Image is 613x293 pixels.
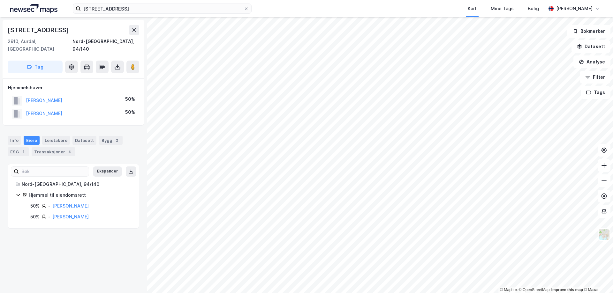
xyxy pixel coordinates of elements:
[32,147,75,156] div: Transaksjoner
[10,4,57,13] img: logo.a4113a55bc3d86da70a041830d287a7e.svg
[556,5,593,12] div: [PERSON_NAME]
[22,180,131,188] div: Nord-[GEOGRAPHIC_DATA], 94/140
[571,40,610,53] button: Datasett
[52,203,89,209] a: [PERSON_NAME]
[30,213,40,221] div: 50%
[581,86,610,99] button: Tags
[598,228,610,240] img: Z
[573,55,610,68] button: Analyse
[8,136,21,145] div: Info
[519,288,550,292] a: OpenStreetMap
[491,5,514,12] div: Mine Tags
[528,5,539,12] div: Bolig
[8,147,29,156] div: ESG
[468,5,477,12] div: Kart
[581,262,613,293] iframe: Chat Widget
[66,149,73,155] div: 4
[93,166,122,177] button: Ekspander
[8,61,63,73] button: Tag
[580,71,610,84] button: Filter
[500,288,518,292] a: Mapbox
[48,213,50,221] div: -
[19,167,89,176] input: Søk
[8,38,72,53] div: 2910, Aurdal, [GEOGRAPHIC_DATA]
[8,84,139,92] div: Hjemmelshaver
[125,95,135,103] div: 50%
[81,4,244,13] input: Søk på adresse, matrikkel, gårdeiere, leietakere eller personer
[52,214,89,219] a: [PERSON_NAME]
[29,191,131,199] div: Hjemmel til eiendomsrett
[72,136,96,145] div: Datasett
[24,136,40,145] div: Eiere
[48,202,50,210] div: -
[20,149,26,155] div: 1
[30,202,40,210] div: 50%
[567,25,610,38] button: Bokmerker
[42,136,70,145] div: Leietakere
[8,25,70,35] div: [STREET_ADDRESS]
[581,262,613,293] div: Kontrollprogram for chat
[72,38,139,53] div: Nord-[GEOGRAPHIC_DATA], 94/140
[551,288,583,292] a: Improve this map
[125,108,135,116] div: 50%
[114,137,120,143] div: 2
[99,136,123,145] div: Bygg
